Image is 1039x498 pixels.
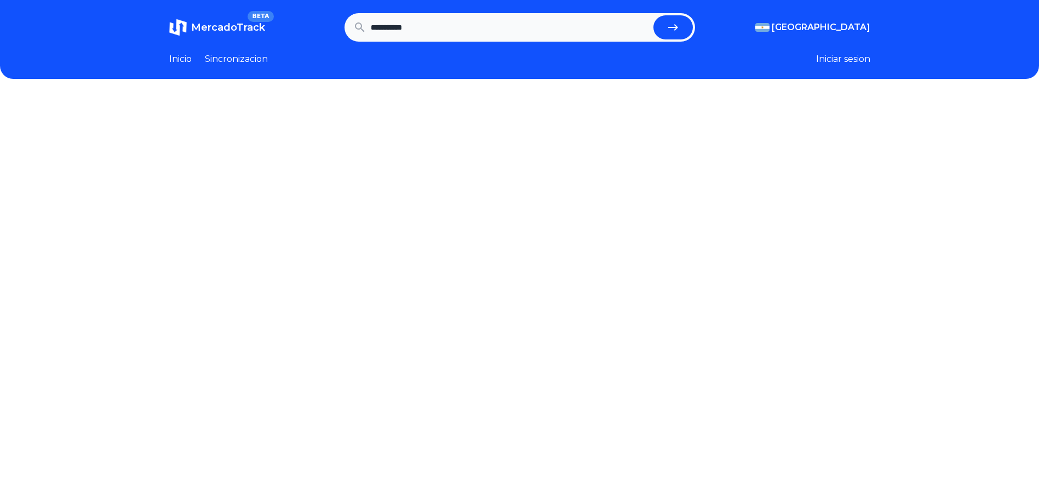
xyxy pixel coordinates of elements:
button: Iniciar sesion [816,53,870,66]
a: Sincronizacion [205,53,268,66]
a: MercadoTrackBETA [169,19,265,36]
img: Argentina [755,23,770,32]
button: [GEOGRAPHIC_DATA] [755,21,870,34]
span: [GEOGRAPHIC_DATA] [772,21,870,34]
span: BETA [248,11,273,22]
a: Inicio [169,53,192,66]
img: MercadoTrack [169,19,187,36]
span: MercadoTrack [191,21,265,33]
